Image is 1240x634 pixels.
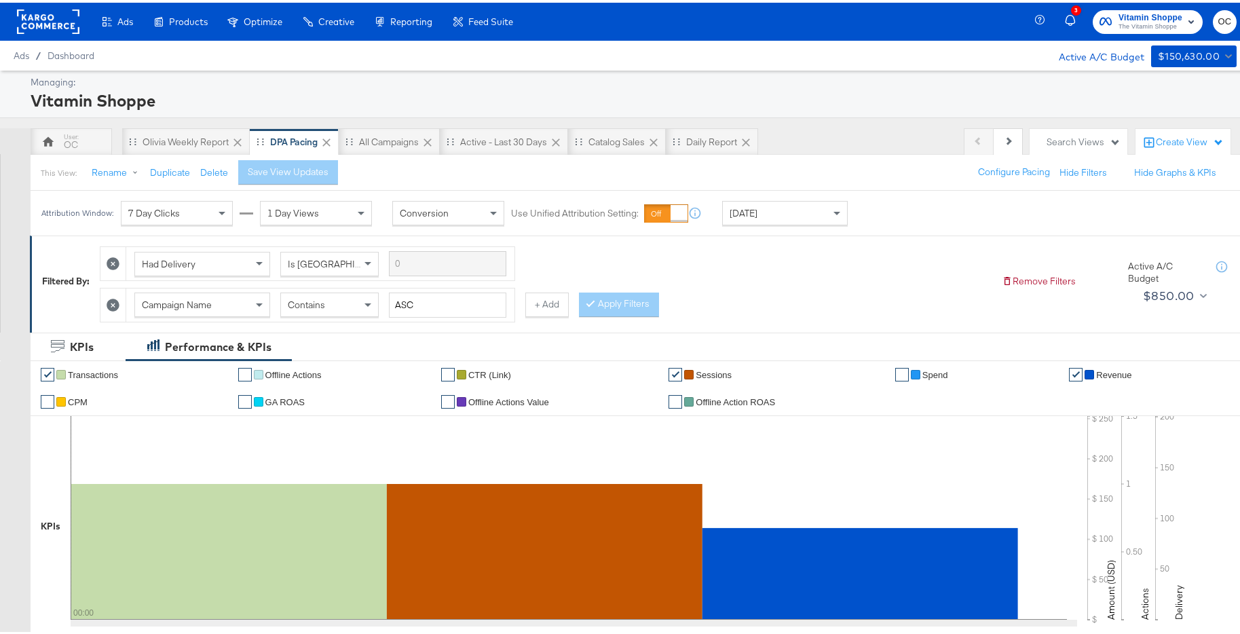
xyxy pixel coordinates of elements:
span: Sessions [696,367,732,377]
div: 3 [1071,3,1081,13]
span: Spend [922,367,948,377]
a: ✔ [238,392,252,406]
div: Managing: [31,73,1233,86]
span: Contains [288,296,325,308]
button: Rename [82,158,153,183]
button: Hide Filters [1059,164,1107,176]
div: DPA Pacing [270,133,318,146]
button: Vitamin ShoppeThe Vitamin Shoppe [1093,7,1203,31]
span: Offline Action ROAS [696,394,775,405]
div: Drag to reorder tab [257,135,264,143]
span: [DATE] [730,204,757,217]
text: Actions [1139,585,1151,617]
button: $150,630.00 [1151,43,1237,64]
div: Active - Last 30 Days [460,133,547,146]
div: Drag to reorder tab [575,135,582,143]
span: The Vitamin Shoppe [1119,19,1182,30]
a: ✔ [41,392,54,406]
a: ✔ [441,365,455,379]
div: KPIs [41,517,60,530]
span: OC [1218,12,1231,27]
span: Ads [14,48,29,58]
span: Optimize [244,14,282,24]
span: Revenue [1096,367,1131,377]
div: Vitamin Shoppe [31,86,1233,109]
a: ✔ [238,365,252,379]
button: Configure Pacing [969,157,1059,182]
span: CTR (Link) [468,367,511,377]
div: All Campaigns [359,133,419,146]
div: Drag to reorder tab [673,135,680,143]
div: $150,630.00 [1158,45,1220,62]
div: Performance & KPIs [165,337,271,352]
a: ✔ [1069,365,1083,379]
a: ✔ [895,365,909,379]
span: Offline Actions Value [468,394,549,405]
span: Campaign Name [142,296,212,308]
span: Had Delivery [142,255,195,267]
div: KPIs [70,337,94,352]
div: OC [64,136,78,149]
button: 3 [1063,6,1086,33]
div: Drag to reorder tab [129,135,136,143]
div: Create View [1156,133,1224,147]
a: ✔ [669,392,682,406]
span: 1 Day Views [267,204,319,217]
a: ✔ [41,365,54,379]
span: Creative [318,14,354,24]
button: Duplicate [150,164,190,176]
div: Catalog Sales [588,133,645,146]
text: Amount (USD) [1105,557,1117,617]
span: Conversion [400,204,449,217]
div: Daily Report [686,133,737,146]
div: This View: [41,165,77,176]
div: $850.00 [1143,283,1195,303]
span: Reporting [390,14,432,24]
span: Offline Actions [265,367,322,377]
div: Active A/C Budget [1128,257,1203,282]
label: Use Unified Attribution Setting: [511,204,639,217]
div: Olivia Weekly Report [143,133,229,146]
button: OC [1213,7,1237,31]
a: ✔ [669,365,682,379]
span: / [29,48,48,58]
button: + Add [525,290,569,314]
span: Is [GEOGRAPHIC_DATA] [288,255,392,267]
div: Drag to reorder tab [447,135,454,143]
span: Transactions [68,367,118,377]
span: Vitamin Shoppe [1119,8,1182,22]
span: Feed Suite [468,14,513,24]
input: Enter a search term [389,290,506,315]
div: Filtered By: [42,272,90,285]
span: 7 Day Clicks [128,204,180,217]
div: Attribution Window: [41,206,114,215]
div: Drag to reorder tab [345,135,353,143]
a: Dashboard [48,48,94,58]
a: ✔ [441,392,455,406]
span: GA ROAS [265,394,305,405]
text: Delivery [1173,582,1185,617]
button: Hide Graphs & KPIs [1134,164,1216,176]
span: CPM [68,394,88,405]
div: Search Views [1047,133,1121,146]
button: $850.00 [1138,282,1210,304]
div: Active A/C Budget [1045,43,1144,63]
input: Enter a search term [389,248,506,274]
span: Ads [117,14,133,24]
span: Products [169,14,208,24]
button: Remove Filters [1002,272,1076,285]
button: Delete [200,164,228,176]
